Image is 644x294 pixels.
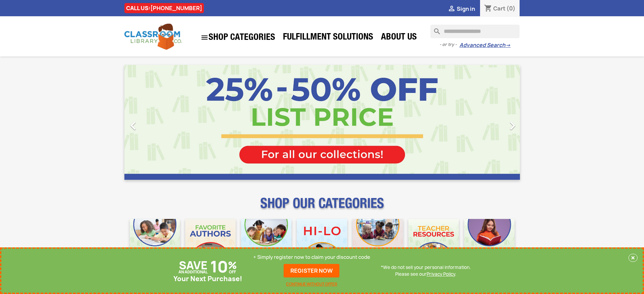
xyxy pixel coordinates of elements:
img: CLC_Dyslexia_Mobile.jpg [464,219,515,269]
i:  [200,33,209,42]
div: CALL US: [124,3,204,13]
img: CLC_Favorite_Authors_Mobile.jpg [185,219,236,269]
p: SHOP OUR CATEGORIES [124,201,520,214]
img: Classroom Library Company [124,24,182,50]
img: CLC_Fiction_Nonfiction_Mobile.jpg [353,219,403,269]
a: Advanced Search→ [459,42,510,49]
img: CLC_Teacher_Resources_Mobile.jpg [408,219,459,269]
a: SHOP CATEGORIES [197,30,279,45]
i:  [125,117,142,134]
i: shopping_cart [484,5,492,13]
ul: Carousel container [124,65,520,180]
img: CLC_HiLo_Mobile.jpg [297,219,347,269]
a:  Sign in [448,5,475,13]
a: About Us [378,31,420,45]
i:  [504,117,521,134]
input: Search [430,25,520,38]
img: CLC_Bulk_Mobile.jpg [130,219,180,269]
span: → [505,42,510,49]
span: - or try - [439,41,459,48]
a: Previous [124,65,184,180]
img: CLC_Phonics_And_Decodables_Mobile.jpg [241,219,291,269]
span: (0) [506,5,516,12]
a: Next [460,65,520,180]
span: Cart [493,5,505,12]
span: Sign in [457,5,475,13]
i:  [448,5,456,13]
a: Fulfillment Solutions [280,31,377,45]
a: [PHONE_NUMBER] [150,4,202,12]
i: search [430,25,438,33]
